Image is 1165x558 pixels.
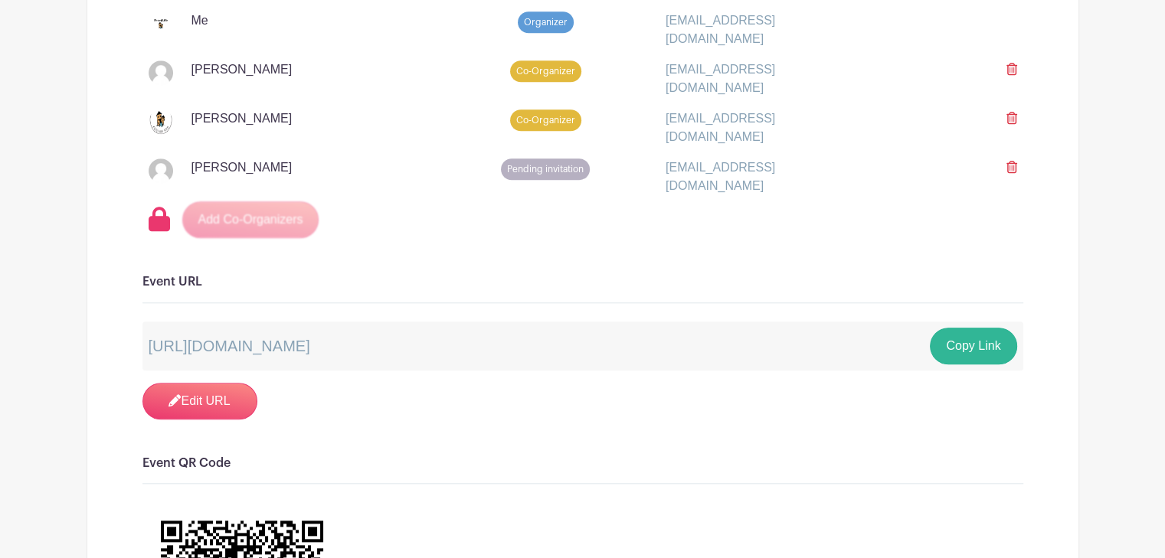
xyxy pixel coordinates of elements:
button: Copy Link [930,328,1016,364]
span: Organizer [518,11,574,33]
a: Edit URL [142,383,257,419]
p: [PERSON_NAME] [191,60,293,79]
div: [EMAIL_ADDRESS][DOMAIN_NAME] [656,60,879,97]
p: Me [191,11,208,30]
img: small%20square%20logo.jpg [149,11,173,36]
span: Co-Organizer [510,60,581,82]
h6: Event URL [142,275,1023,289]
p: [URL][DOMAIN_NAME] [149,334,310,357]
img: PETCARE%20HUB2.jpg.JPG [149,109,173,134]
div: [EMAIL_ADDRESS][DOMAIN_NAME] [656,158,879,195]
img: default-ce2991bfa6775e67f084385cd625a349d9dcbb7a52a09fb2fda1e96e2d18dcdb.png [149,158,173,183]
p: [PERSON_NAME] [191,158,293,177]
span: Co-Organizer [510,109,581,131]
span: Pending invitation [501,158,590,180]
img: default-ce2991bfa6775e67f084385cd625a349d9dcbb7a52a09fb2fda1e96e2d18dcdb.png [149,60,173,85]
div: [EMAIL_ADDRESS][DOMAIN_NAME] [656,11,879,48]
div: [EMAIL_ADDRESS][DOMAIN_NAME] [656,109,879,146]
h6: Event QR Code [142,456,1023,471]
p: [PERSON_NAME] [191,109,293,128]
